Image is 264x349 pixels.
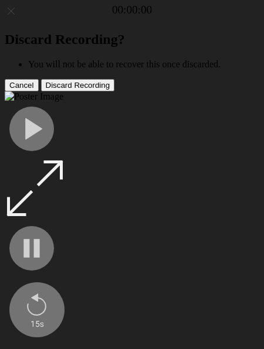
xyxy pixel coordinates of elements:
button: Cancel [5,79,39,91]
li: You will not be able to recover this once discarded. [28,59,259,70]
h2: Discard Recording? [5,32,259,47]
button: Discard Recording [41,79,115,91]
img: Poster Image [5,91,63,102]
a: 00:00:00 [112,4,152,16]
